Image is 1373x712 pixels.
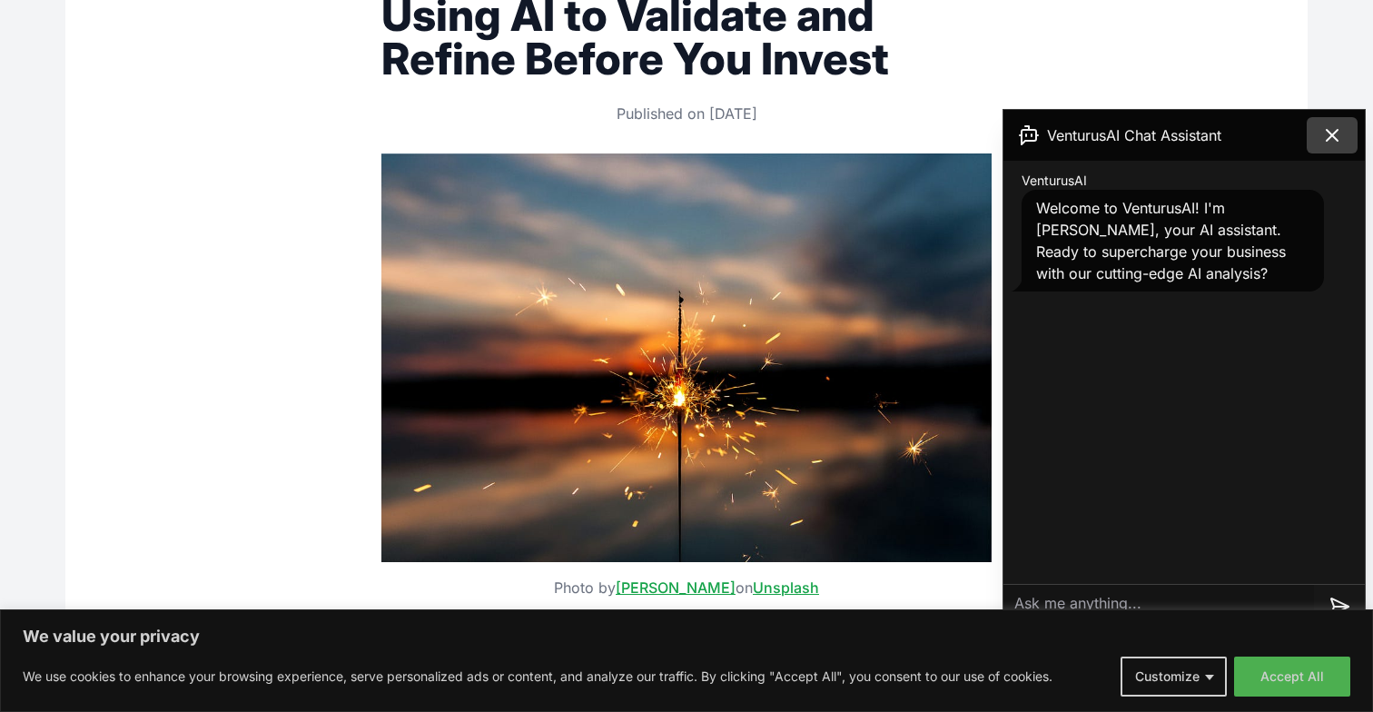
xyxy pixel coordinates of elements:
[1036,199,1286,282] span: Welcome to VenturusAI! I'm [PERSON_NAME], your AI assistant. Ready to supercharge your business w...
[23,666,1052,687] p: We use cookies to enhance your browsing experience, serve personalized ads or content, and analyz...
[1121,657,1227,697] button: Customize
[381,577,992,598] figcaption: Photo by on
[381,103,992,124] p: Published on
[616,578,736,597] a: [PERSON_NAME]
[23,626,1350,648] p: We value your privacy
[1234,657,1350,697] button: Accept All
[753,578,819,597] a: Unsplash
[1022,172,1087,190] span: VenturusAI
[1047,124,1221,146] span: VenturusAI Chat Assistant
[709,104,757,123] time: 4/24/2025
